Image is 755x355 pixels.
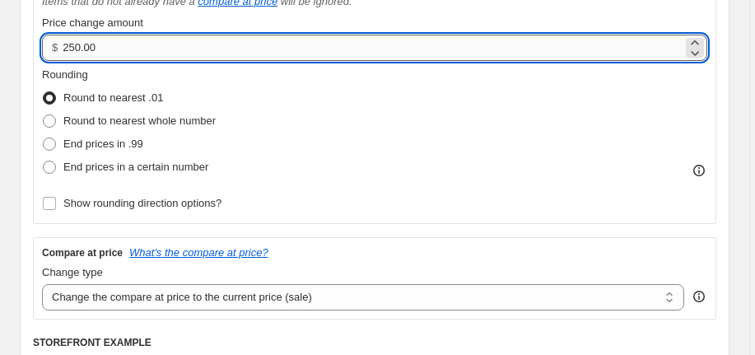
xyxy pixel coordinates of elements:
[33,336,716,349] h6: STOREFRONT EXAMPLE
[691,288,707,305] div: help
[42,246,123,259] h3: Compare at price
[63,138,143,150] span: End prices in .99
[63,35,683,61] input: -12.00
[63,161,208,173] span: End prices in a certain number
[63,91,163,104] span: Round to nearest .01
[42,266,103,278] span: Change type
[63,114,216,127] span: Round to nearest whole number
[42,16,143,29] span: Price change amount
[129,246,268,259] button: What's the compare at price?
[52,41,58,54] span: $
[42,68,88,81] span: Rounding
[63,197,221,209] span: Show rounding direction options?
